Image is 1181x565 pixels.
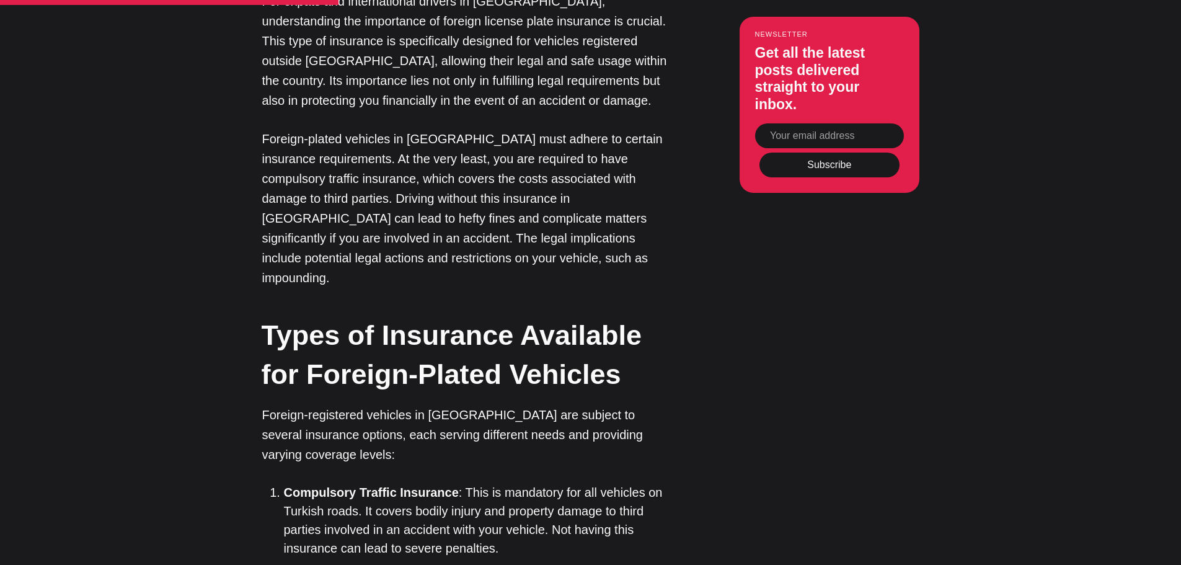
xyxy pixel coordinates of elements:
p: Foreign-registered vehicles in [GEOGRAPHIC_DATA] are subject to several insurance options, each s... [262,405,678,465]
p: Foreign-plated vehicles in [GEOGRAPHIC_DATA] must adhere to certain insurance requirements. At th... [262,129,678,288]
li: : This is mandatory for all vehicles on Turkish roads. It covers bodily injury and property damag... [284,483,678,558]
h3: Get all the latest posts delivered straight to your inbox. [755,45,904,113]
button: Subscribe [759,153,900,177]
strong: Compulsory Traffic Insurance [284,486,459,499]
small: Newsletter [755,30,904,38]
h2: Types of Insurance Available for Foreign-Plated Vehicles [262,316,677,394]
input: Your email address [755,123,904,148]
